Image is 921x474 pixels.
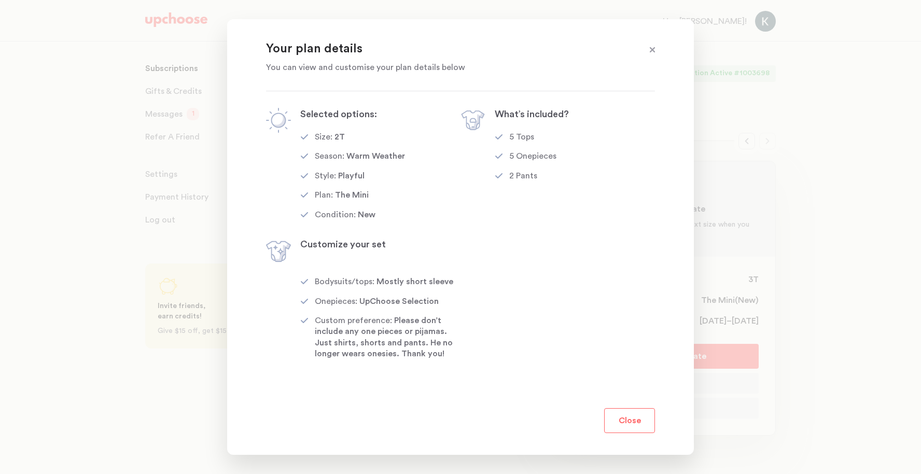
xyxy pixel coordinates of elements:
p: Onepieces: [315,297,357,305]
div: 5 Onepieces [509,151,556,163]
p: Customize your set [300,238,460,250]
p: Mostly short sleeve [376,277,453,286]
span: Please don’t include any one pieces or pijamas. Just shirts, shorts and pants. He no longer wears... [315,316,453,358]
p: Condition: [315,211,356,219]
span: New [358,211,375,219]
p: Size: [315,133,332,141]
p: Season: [315,152,344,160]
div: 5 Tops [509,132,534,144]
button: Close [604,408,655,433]
p: Bodysuits/tops: [315,277,374,286]
p: Selected options: [300,108,405,120]
p: What’s included? [495,108,569,120]
p: Style: [315,172,336,180]
span: The Mini [335,191,369,199]
div: 2 Pants [509,171,537,183]
p: Custom preference: [315,316,392,325]
p: Plan: [315,191,333,199]
span: Warm Weather [346,152,405,160]
span: UpChoose Selection [359,297,439,305]
p: Your plan details [266,41,629,58]
span: 2T [334,133,345,141]
span: Playful [338,172,365,180]
p: You can view and customise your plan details below [266,61,629,74]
